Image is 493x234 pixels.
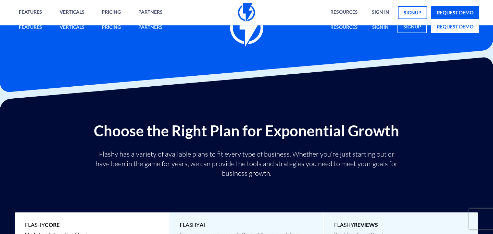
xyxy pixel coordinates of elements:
a: Pricing [97,20,126,35]
a: Verticals [54,20,90,35]
a: request demo [431,20,479,33]
a: signin [367,20,394,35]
b: Core [45,221,60,228]
a: request demo [431,6,479,19]
b: AI [200,221,205,228]
h2: Choose the Right Plan for Exponential Growth [5,123,488,139]
p: Flashy has a variety of available plans to fit every type of business. Whether you’re just starti... [92,149,401,178]
span: Flashy [180,221,313,229]
span: Flashy [334,221,468,229]
b: REVIEWS [354,221,378,228]
span: Flashy [25,221,158,229]
a: Features [14,20,47,35]
a: Resources [325,20,363,35]
a: signup [397,20,427,33]
a: signup [398,6,427,19]
a: Partners [133,20,168,35]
